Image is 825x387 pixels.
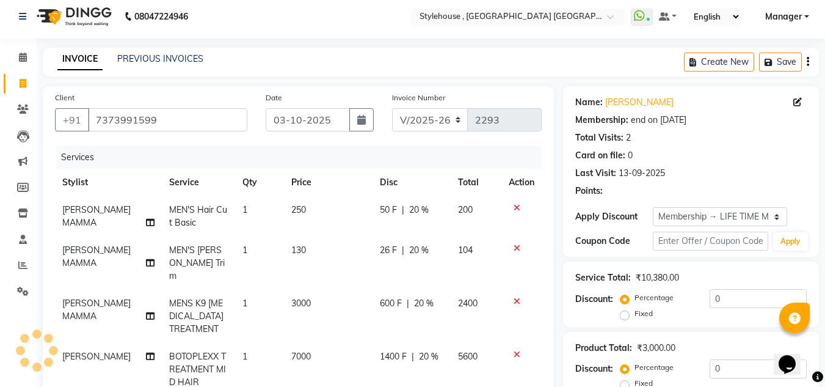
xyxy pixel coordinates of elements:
[380,297,402,310] span: 600 F
[653,232,768,251] input: Enter Offer / Coupon Code
[169,245,225,281] span: MEN'S [PERSON_NAME] Trim
[774,338,813,375] iframe: chat widget
[57,48,103,70] a: INVOICE
[575,131,623,144] div: Total Visits:
[235,169,284,196] th: Qty
[62,245,131,268] span: [PERSON_NAME] MAMMA
[458,298,478,309] span: 2400
[419,350,438,363] span: 20 %
[242,245,247,256] span: 1
[62,298,131,322] span: [PERSON_NAME] MAMMA
[242,351,247,362] span: 1
[291,245,306,256] span: 130
[773,232,808,251] button: Apply
[458,245,473,256] span: 104
[575,293,613,306] div: Discount:
[62,351,131,362] span: [PERSON_NAME]
[409,244,429,257] span: 20 %
[451,169,502,196] th: Total
[412,350,414,363] span: |
[169,298,224,334] span: MENS K9 [MEDICAL_DATA] TREATMENT
[409,204,429,216] span: 20 %
[266,92,282,103] label: Date
[636,271,679,284] div: ₹10,380.00
[291,204,306,215] span: 250
[373,169,451,196] th: Disc
[55,108,89,131] button: +91
[62,204,131,228] span: [PERSON_NAME] MAMMA
[626,131,631,144] div: 2
[392,92,445,103] label: Invoice Number
[407,297,409,310] span: |
[575,185,603,197] div: Points:
[55,169,162,196] th: Stylist
[575,235,652,248] div: Coupon Code
[117,53,203,64] a: PREVIOUS INVOICES
[380,350,407,363] span: 1400 F
[575,271,631,284] div: Service Total:
[402,204,404,216] span: |
[759,53,802,72] button: Save
[634,362,674,373] label: Percentage
[162,169,235,196] th: Service
[380,244,397,257] span: 26 F
[637,342,675,355] div: ₹3,000.00
[575,342,632,355] div: Product Total:
[291,298,311,309] span: 3000
[242,204,247,215] span: 1
[88,108,247,131] input: Search by Name/Mobile/Email/Code
[169,204,227,228] span: MEN'S Hair Cut Basic
[575,210,652,223] div: Apply Discount
[575,96,603,109] div: Name:
[291,351,311,362] span: 7000
[458,204,473,215] span: 200
[765,10,802,23] span: Manager
[458,351,478,362] span: 5600
[575,149,625,162] div: Card on file:
[284,169,373,196] th: Price
[634,308,653,319] label: Fixed
[575,114,628,127] div: Membership:
[380,204,397,216] span: 50 F
[242,298,247,309] span: 1
[501,169,542,196] th: Action
[634,292,674,303] label: Percentage
[414,297,434,310] span: 20 %
[56,146,551,169] div: Services
[628,149,633,162] div: 0
[631,114,686,127] div: end on [DATE]
[684,53,754,72] button: Create New
[605,96,674,109] a: [PERSON_NAME]
[575,363,613,375] div: Discount:
[55,92,75,103] label: Client
[402,244,404,257] span: |
[575,167,616,180] div: Last Visit:
[619,167,665,180] div: 13-09-2025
